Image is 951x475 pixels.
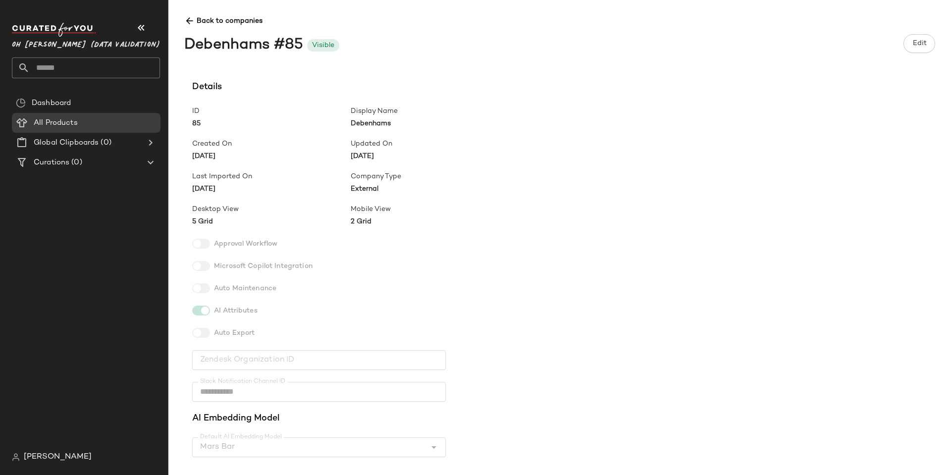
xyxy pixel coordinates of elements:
span: All Products [34,117,78,129]
span: External [351,184,509,194]
div: Visible [312,40,334,51]
span: (0) [69,157,82,168]
span: Desktop View [192,204,351,214]
span: [DATE] [192,151,351,161]
span: Created On [192,139,351,149]
span: Debenhams [351,118,509,129]
span: [DATE] [192,184,351,194]
span: ID [192,106,351,116]
span: Curations [34,157,69,168]
span: Display Name [351,106,509,116]
span: Details [192,80,509,94]
span: AI Embedding Model [192,412,509,425]
img: cfy_white_logo.C9jOOHJF.svg [12,23,96,37]
span: Edit [912,40,926,48]
span: [DATE] [351,151,509,161]
span: Company Type [351,171,509,182]
span: Global Clipboards [34,137,99,149]
span: Last Imported On [192,171,351,182]
img: svg%3e [16,98,26,108]
div: Debenhams #85 [184,34,303,56]
span: 2 Grid [351,216,509,227]
span: 5 Grid [192,216,351,227]
span: Updated On [351,139,509,149]
span: Mobile View [351,204,509,214]
span: 85 [192,118,351,129]
button: Edit [903,34,935,53]
span: Oh [PERSON_NAME] (Data Validation) [12,34,160,52]
img: svg%3e [12,453,20,461]
span: (0) [99,137,111,149]
span: [PERSON_NAME] [24,451,92,463]
span: Dashboard [32,98,71,109]
span: Back to companies [184,8,935,26]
